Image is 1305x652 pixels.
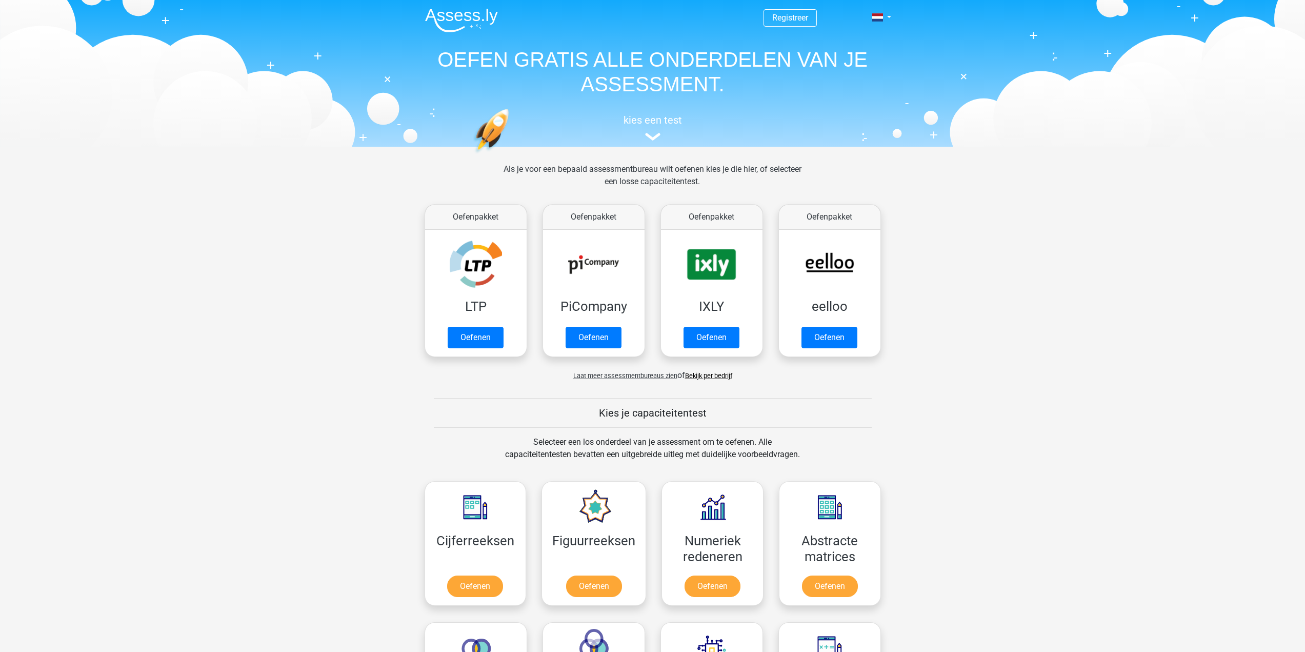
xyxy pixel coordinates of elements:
a: Oefenen [685,576,740,597]
a: Oefenen [684,327,739,348]
h5: kies een test [417,114,889,126]
h5: Kies je capaciteitentest [434,407,872,419]
a: Oefenen [447,576,503,597]
h1: OEFEN GRATIS ALLE ONDERDELEN VAN JE ASSESSMENT. [417,47,889,96]
a: Oefenen [566,576,622,597]
span: Laat meer assessmentbureaus zien [573,372,677,380]
a: Oefenen [566,327,621,348]
a: Oefenen [801,327,857,348]
a: Oefenen [802,576,858,597]
a: Bekijk per bedrijf [685,372,732,380]
img: assessment [645,133,660,141]
div: of [417,361,889,382]
div: Selecteer een los onderdeel van je assessment om te oefenen. Alle capaciteitentesten bevatten een... [495,436,810,473]
img: oefenen [473,109,549,202]
a: Oefenen [448,327,504,348]
a: Registreer [772,13,808,23]
div: Als je voor een bepaald assessmentbureau wilt oefenen kies je die hier, of selecteer een losse ca... [495,163,810,200]
img: Assessly [425,8,498,32]
a: kies een test [417,114,889,141]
